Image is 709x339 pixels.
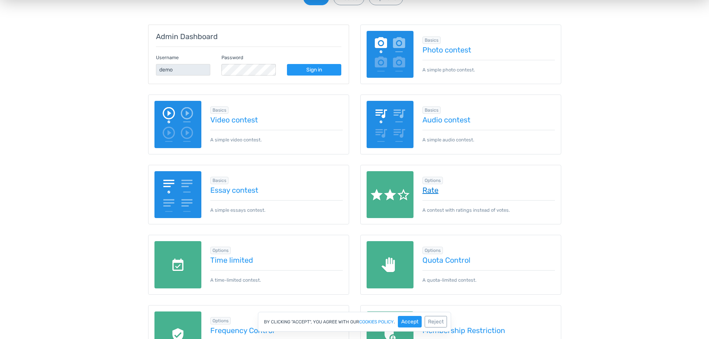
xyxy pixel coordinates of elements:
[422,270,555,284] p: A quota-limited contest.
[422,60,555,73] p: A simple photo contest.
[422,247,443,254] span: Browse all in Options
[422,116,555,124] a: Audio contest
[156,32,341,41] h5: Admin Dashboard
[210,270,343,284] p: A time-limited contest.
[425,316,447,327] button: Reject
[210,247,231,254] span: Browse all in Options
[359,320,394,324] a: cookies policy
[210,177,229,184] span: Browse all in Basics
[422,106,441,114] span: Browse all in Basics
[156,54,179,61] label: Username
[210,326,343,335] a: Frequency Control
[367,241,414,288] img: quota-limited.png.webp
[367,31,414,78] img: image-poll.png.webp
[422,46,555,54] a: Photo contest
[287,64,341,76] a: Sign in
[210,130,343,143] p: A simple video contest.
[210,106,229,114] span: Browse all in Basics
[210,256,343,264] a: Time limited
[367,101,414,148] img: audio-poll.png.webp
[422,186,555,194] a: Rate
[398,316,422,327] button: Accept
[154,241,202,288] img: date-limited.png.webp
[422,200,555,214] p: A contest with ratings instead of votes.
[422,130,555,143] p: A simple audio contest.
[210,186,343,194] a: Essay contest
[422,256,555,264] a: Quota Control
[210,116,343,124] a: Video contest
[221,54,243,61] label: Password
[154,171,202,218] img: essay-contest.png.webp
[210,200,343,214] p: A simple essays contest.
[154,101,202,148] img: video-poll.png.webp
[367,171,414,218] img: rate.png.webp
[422,177,443,184] span: Browse all in Options
[258,312,451,332] div: By clicking "Accept", you agree with our .
[422,36,441,44] span: Browse all in Basics
[422,326,555,335] a: Membership Restriction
